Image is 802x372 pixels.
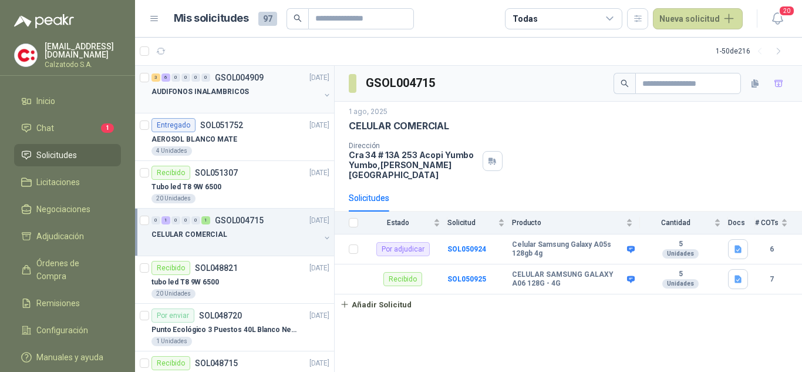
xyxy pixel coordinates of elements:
[151,324,298,336] p: Punto Ecológico 3 Puestos 40L Blanco Negro Verde Con Tapa
[512,212,640,234] th: Producto
[36,351,103,364] span: Manuales y ayuda
[36,95,55,108] span: Inicio
[755,244,788,255] b: 6
[151,277,219,288] p: tubo led T8 9W 6500
[366,74,437,92] h3: GSOL004715
[36,203,90,216] span: Negociaciones
[716,42,788,61] div: 1 - 50 de 216
[171,216,180,224] div: 0
[135,256,334,304] a: RecibidoSOL048821[DATE] tubo led T8 9W 650020 Unidades
[151,356,190,370] div: Recibido
[447,275,486,283] a: SOL050925
[365,212,447,234] th: Estado
[349,106,387,118] p: 1 ago, 2025
[383,272,422,286] div: Recibido
[14,252,121,287] a: Órdenes de Compra
[309,310,329,321] p: [DATE]
[14,144,121,166] a: Solicitudes
[640,270,721,279] b: 5
[151,289,196,299] div: 20 Unidades
[151,71,332,108] a: 3 6 0 0 0 0 GSOL004909[DATE] AUDIFONOS INALAMBRICOS
[512,219,624,227] span: Producto
[101,123,114,133] span: 1
[14,14,74,28] img: Logo peakr
[45,42,121,59] p: [EMAIL_ADDRESS][DOMAIN_NAME]
[349,142,478,150] p: Dirección
[36,122,54,135] span: Chat
[14,319,121,341] a: Configuración
[215,73,264,82] p: GSOL004909
[335,294,417,314] button: Añadir Solicitud
[309,167,329,179] p: [DATE]
[135,161,334,209] a: RecibidoSOL051307[DATE] Tubo led T8 9W 650020 Unidades
[135,304,334,351] a: Por enviarSOL048720[DATE] Punto Ecológico 3 Puestos 40L Blanco Negro Verde Con Tapa1 Unidades
[151,194,196,203] div: 20 Unidades
[755,219,779,227] span: # COTs
[151,182,221,193] p: Tubo led T8 9W 6500
[14,292,121,314] a: Remisiones
[171,73,180,82] div: 0
[151,86,249,98] p: AUDIFONOS INALAMBRICOS
[447,245,486,253] a: SOL050924
[151,73,160,82] div: 3
[349,150,478,180] p: Cra 34 # 13A 253 Acopi Yumbo Yumbo , [PERSON_NAME][GEOGRAPHIC_DATA]
[755,274,788,285] b: 7
[36,297,80,310] span: Remisiones
[151,216,160,224] div: 0
[640,212,728,234] th: Cantidad
[14,346,121,368] a: Manuales y ayuda
[36,230,84,243] span: Adjudicación
[200,121,243,129] p: SOL051752
[309,263,329,274] p: [DATE]
[151,213,332,251] a: 0 1 0 0 0 1 GSOL004715[DATE] CELULAR COMERCIAL
[294,14,302,22] span: search
[513,12,537,25] div: Todas
[728,212,755,234] th: Docs
[135,113,334,161] a: EntregadoSOL051752[DATE] AEROSOL BLANCO MATE4 Unidades
[349,192,389,205] div: Solicitudes
[512,270,624,289] b: CELULAR SAMSUNG GALAXY A06 128G - 4G
[151,309,194,323] div: Por enviar
[36,257,110,283] span: Órdenes de Compra
[151,146,192,156] div: 4 Unidades
[191,73,200,82] div: 0
[309,72,329,83] p: [DATE]
[181,216,190,224] div: 0
[14,225,121,247] a: Adjudicación
[365,219,431,227] span: Estado
[191,216,200,224] div: 0
[14,117,121,139] a: Chat1
[161,73,170,82] div: 6
[195,264,238,272] p: SOL048821
[447,219,496,227] span: Solicitud
[45,61,121,68] p: Calzatodo S.A.
[309,358,329,369] p: [DATE]
[199,311,242,320] p: SOL048720
[621,79,629,88] span: search
[512,240,624,259] b: Celular Samsung Galaxy A05s 128gb 4g
[151,337,192,346] div: 1 Unidades
[376,242,430,256] div: Por adjudicar
[151,118,196,132] div: Entregado
[151,134,237,145] p: AEROSOL BLANCO MATE
[309,120,329,131] p: [DATE]
[14,198,121,220] a: Negociaciones
[335,294,802,314] a: Añadir Solicitud
[640,240,721,249] b: 5
[151,261,190,275] div: Recibido
[151,229,227,240] p: CELULAR COMERCIAL
[174,10,249,27] h1: Mis solicitudes
[349,120,449,132] p: CELULAR COMERCIAL
[309,215,329,226] p: [DATE]
[151,166,190,180] div: Recibido
[201,216,210,224] div: 1
[767,8,788,29] button: 20
[161,216,170,224] div: 1
[258,12,277,26] span: 97
[181,73,190,82] div: 0
[653,8,743,29] button: Nueva solicitud
[195,359,238,367] p: SOL048715
[14,90,121,112] a: Inicio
